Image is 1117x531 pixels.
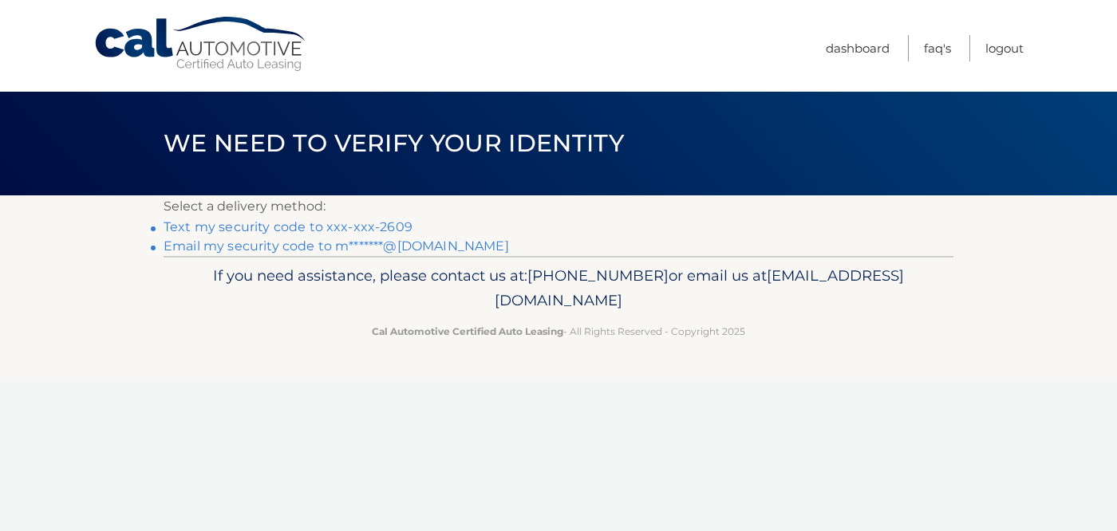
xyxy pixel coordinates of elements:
[372,325,563,337] strong: Cal Automotive Certified Auto Leasing
[174,263,943,314] p: If you need assistance, please contact us at: or email us at
[527,266,669,285] span: [PHONE_NUMBER]
[985,35,1024,61] a: Logout
[174,323,943,340] p: - All Rights Reserved - Copyright 2025
[826,35,890,61] a: Dashboard
[164,128,624,158] span: We need to verify your identity
[164,219,412,234] a: Text my security code to xxx-xxx-2609
[93,16,309,73] a: Cal Automotive
[164,195,953,218] p: Select a delivery method:
[924,35,951,61] a: FAQ's
[164,238,509,254] a: Email my security code to m*******@[DOMAIN_NAME]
